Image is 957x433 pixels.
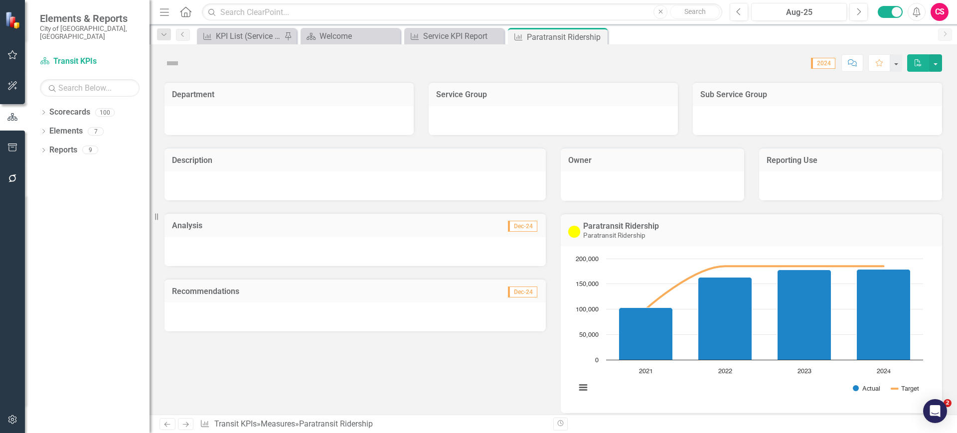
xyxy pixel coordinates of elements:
h3: Analysis [172,221,355,230]
text: 100,000 [576,306,599,313]
div: Service KPI Report [423,30,501,42]
text: 2024 [877,368,891,375]
button: View chart menu, Chart [576,381,590,395]
span: 2024 [811,58,835,69]
a: Welcome [303,30,398,42]
input: Search ClearPoint... [202,3,722,21]
span: 2 [944,399,952,407]
img: Vulnerable [568,226,580,238]
small: City of [GEOGRAPHIC_DATA], [GEOGRAPHIC_DATA] [40,24,140,41]
button: Search [670,5,720,19]
a: Transit KPIs [214,419,257,429]
a: Service KPI Report [407,30,501,42]
div: KPI List (Service Level KPIs) [216,30,282,42]
text: 2021 [639,368,653,375]
a: Elements [49,126,83,137]
path: 2022, 162,832. Actual. [698,278,752,360]
svg: Interactive chart [571,254,928,403]
text: 2023 [797,368,811,375]
a: Reports [49,144,77,156]
a: Transit KPIs [40,56,140,67]
div: 9 [82,146,98,154]
div: Paratransit Ridership [527,31,605,43]
button: Show Actual [853,385,880,392]
div: » » [200,419,546,430]
text: 200,000 [576,256,599,263]
button: Aug-25 [751,3,847,21]
span: Elements & Reports [40,12,140,24]
div: Welcome [319,30,398,42]
h3: Description [172,156,538,165]
text: 50,000 [579,332,599,338]
div: 100 [95,108,115,117]
img: ClearPoint Strategy [5,11,22,29]
a: Paratransit Ridership [583,221,659,231]
g: Actual, series 1 of 2. Bar series with 4 bars. [619,270,911,360]
text: 0 [595,357,599,364]
a: KPI List (Service Level KPIs) [199,30,282,42]
span: Search [684,7,706,15]
div: Chart. Highcharts interactive chart. [571,254,932,403]
div: Aug-25 [755,6,843,18]
path: 2021, 103,382. Actual. [619,308,673,360]
span: Dec-24 [508,287,537,297]
text: 2022 [718,368,732,375]
small: Paratransit Ridership [583,231,645,239]
a: Scorecards [49,107,90,118]
div: Open Intercom Messenger [923,399,947,423]
h3: Recommendations [172,287,424,296]
span: Dec-24 [508,221,537,232]
button: Show Target [892,385,919,392]
input: Search Below... [40,79,140,97]
div: Paratransit Ridership [299,419,373,429]
div: 7 [88,127,104,136]
text: 150,000 [576,281,599,288]
path: 2023, 178,209. Actual. [778,270,831,360]
img: Not Defined [164,55,180,71]
h3: Sub Service Group [700,90,935,99]
path: 2024, 178,355. Actual. [857,270,911,360]
button: CS [931,3,949,21]
h3: Owner [568,156,737,165]
a: Measures [261,419,295,429]
h3: Reporting Use [767,156,935,165]
h3: Department [172,90,406,99]
h3: Service Group [436,90,670,99]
